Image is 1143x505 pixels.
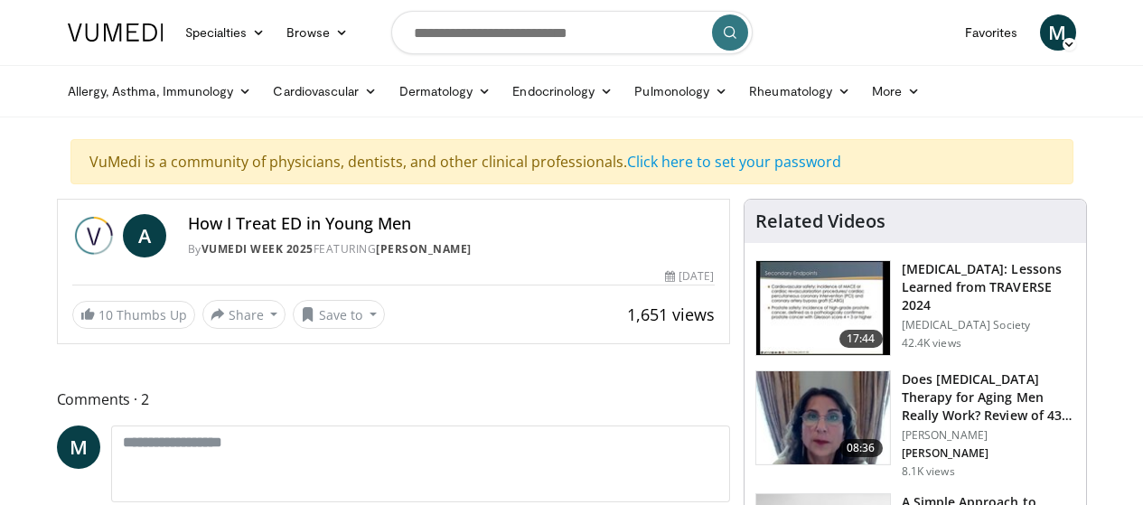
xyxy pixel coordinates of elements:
span: 17:44 [839,330,883,348]
p: [PERSON_NAME] [902,428,1075,443]
a: Dermatology [389,73,502,109]
a: More [861,73,931,109]
span: 1,651 views [627,304,715,325]
div: [DATE] [665,268,714,285]
a: Pulmonology [623,73,738,109]
div: VuMedi is a community of physicians, dentists, and other clinical professionals. [70,139,1073,184]
img: VuMedi Logo [68,23,164,42]
a: Specialties [174,14,276,51]
a: Vumedi Week 2025 [201,241,314,257]
h4: How I Treat ED in Young Men [188,214,715,234]
span: 10 [98,306,113,323]
a: M [1040,14,1076,51]
span: Comments 2 [57,388,730,411]
a: M [57,426,100,469]
input: Search topics, interventions [391,11,753,54]
a: Favorites [954,14,1029,51]
h3: [MEDICAL_DATA]: Lessons Learned from TRAVERSE 2024 [902,260,1075,314]
button: Share [202,300,286,329]
a: Rheumatology [738,73,861,109]
p: 42.4K views [902,336,961,351]
a: Cardiovascular [262,73,388,109]
button: Save to [293,300,385,329]
p: 8.1K views [902,464,955,479]
img: Vumedi Week 2025 [72,214,116,257]
p: [MEDICAL_DATA] Society [902,318,1075,332]
a: 17:44 [MEDICAL_DATA]: Lessons Learned from TRAVERSE 2024 [MEDICAL_DATA] Society 42.4K views [755,260,1075,356]
a: Allergy, Asthma, Immunology [57,73,263,109]
div: By FEATURING [188,241,715,257]
p: [PERSON_NAME] [902,446,1075,461]
a: 10 Thumbs Up [72,301,195,329]
h3: Does [MEDICAL_DATA] Therapy for Aging Men Really Work? Review of 43 St… [902,370,1075,425]
a: A [123,214,166,257]
a: 08:36 Does [MEDICAL_DATA] Therapy for Aging Men Really Work? Review of 43 St… [PERSON_NAME] [PERS... [755,370,1075,479]
a: Click here to set your password [627,152,841,172]
a: [PERSON_NAME] [376,241,472,257]
h4: Related Videos [755,210,885,232]
a: Endocrinology [501,73,623,109]
img: 1317c62a-2f0d-4360-bee0-b1bff80fed3c.150x105_q85_crop-smart_upscale.jpg [756,261,890,355]
a: Browse [276,14,359,51]
span: 08:36 [839,439,883,457]
img: 4d4bce34-7cbb-4531-8d0c-5308a71d9d6c.150x105_q85_crop-smart_upscale.jpg [756,371,890,465]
